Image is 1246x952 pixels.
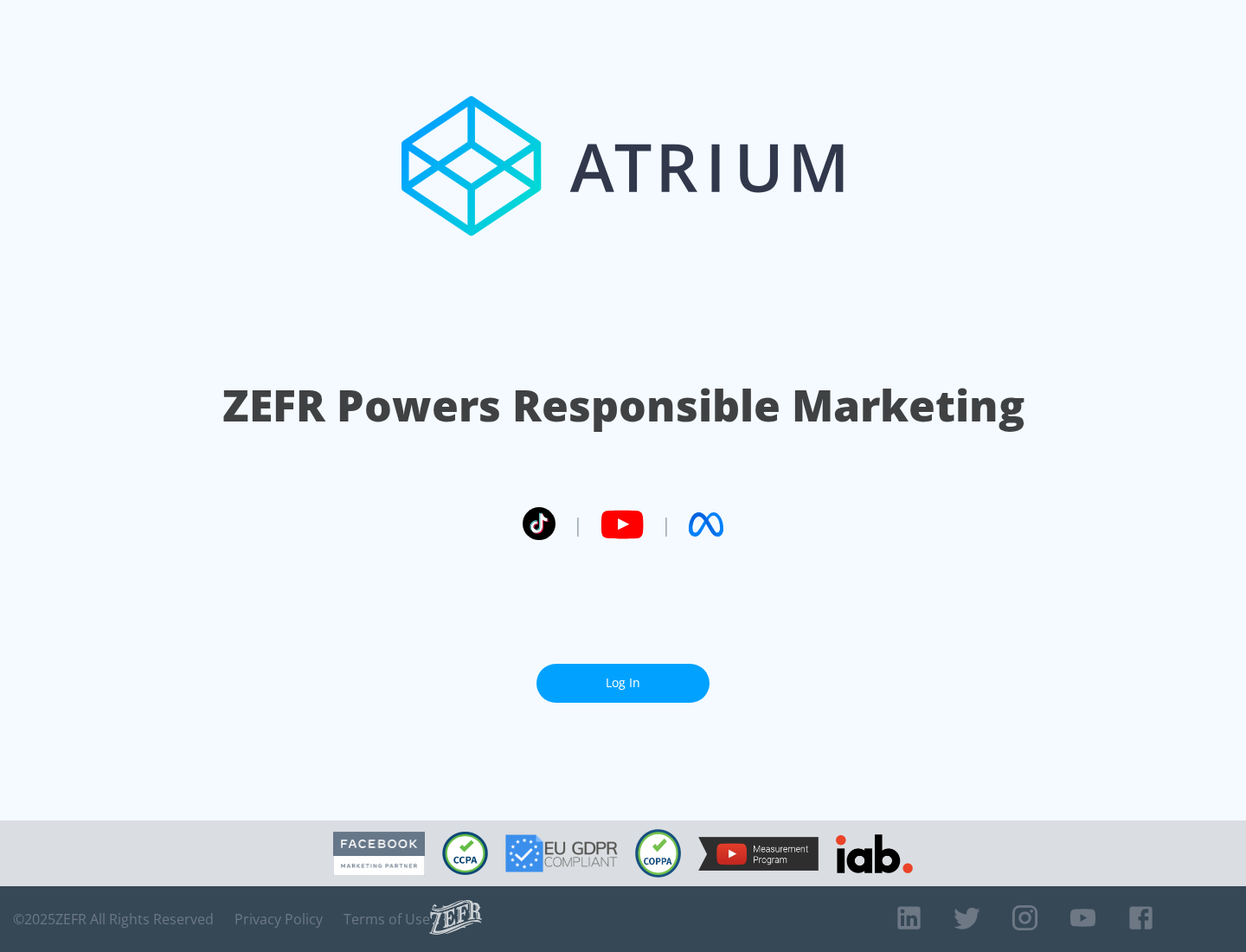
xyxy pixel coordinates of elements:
img: CCPA Compliant [442,832,488,875]
img: YouTube Measurement Program [698,837,819,871]
span: © 2025 ZEFR All Rights Reserved [13,910,214,928]
span: | [573,511,583,537]
h1: ZEFR Powers Responsible Marketing [222,376,1024,435]
img: Facebook Marketing Partner [333,832,425,876]
a: Terms of Use [344,910,430,928]
a: Log In [536,664,710,703]
img: GDPR Compliant [505,834,618,872]
span: | [661,511,671,537]
img: IAB [836,834,913,873]
img: COPPA Compliant [635,829,681,878]
a: Privacy Policy [234,910,323,928]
